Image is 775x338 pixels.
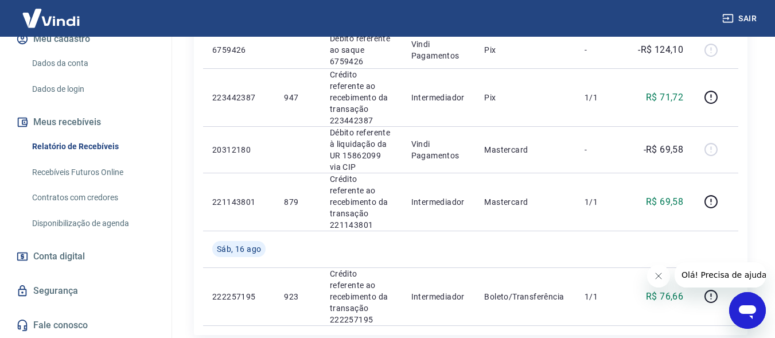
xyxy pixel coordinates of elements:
[284,196,311,208] p: 879
[14,26,158,52] button: Meu cadastro
[330,268,393,325] p: Crédito referente ao recebimento da transação 222257195
[28,77,158,101] a: Dados de login
[284,291,311,302] p: 923
[675,262,766,288] iframe: Mensagem da empresa
[14,313,158,338] a: Fale conosco
[585,92,618,103] p: 1/1
[7,8,96,17] span: Olá! Precisa de ajuda?
[330,173,393,231] p: Crédito referente ao recebimento da transação 221143801
[585,144,618,156] p: -
[212,291,266,302] p: 222257195
[28,52,158,75] a: Dados da conta
[638,43,683,57] p: -R$ 124,10
[484,196,566,208] p: Mastercard
[217,243,261,255] span: Sáb, 16 ago
[484,144,566,156] p: Mastercard
[330,127,393,173] p: Débito referente à liquidação da UR 15862099 via CIP
[411,38,466,61] p: Vindi Pagamentos
[411,92,466,103] p: Intermediador
[212,144,266,156] p: 20312180
[729,292,766,329] iframe: Botão para abrir a janela de mensagens
[484,92,566,103] p: Pix
[646,290,683,304] p: R$ 76,66
[585,291,618,302] p: 1/1
[212,196,266,208] p: 221143801
[330,33,393,67] p: Débito referente ao saque 6759426
[644,143,684,157] p: -R$ 69,58
[411,196,466,208] p: Intermediador
[28,135,158,158] a: Relatório de Recebíveis
[646,195,683,209] p: R$ 69,58
[720,8,761,29] button: Sair
[411,138,466,161] p: Vindi Pagamentos
[585,196,618,208] p: 1/1
[484,291,566,302] p: Boleto/Transferência
[212,44,266,56] p: 6759426
[28,186,158,209] a: Contratos com credores
[646,91,683,104] p: R$ 71,72
[28,161,158,184] a: Recebíveis Futuros Online
[411,291,466,302] p: Intermediador
[14,244,158,269] a: Conta digital
[14,110,158,135] button: Meus recebíveis
[14,1,88,36] img: Vindi
[14,278,158,304] a: Segurança
[330,69,393,126] p: Crédito referente ao recebimento da transação 223442387
[212,92,266,103] p: 223442387
[484,44,566,56] p: Pix
[585,44,618,56] p: -
[647,265,670,288] iframe: Fechar mensagem
[284,92,311,103] p: 947
[28,212,158,235] a: Disponibilização de agenda
[33,248,85,265] span: Conta digital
